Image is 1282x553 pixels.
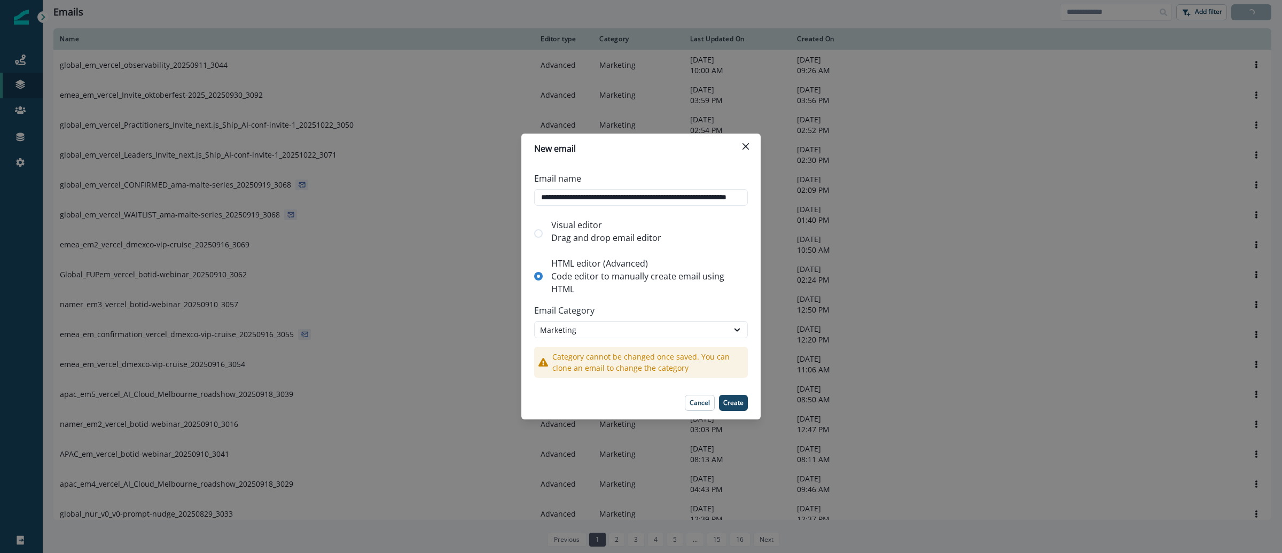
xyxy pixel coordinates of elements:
p: Email Category [534,300,748,321]
p: Visual editor [551,219,661,231]
p: New email [534,142,576,155]
p: HTML editor (Advanced) [551,257,744,270]
button: Create [719,395,748,411]
p: Cancel [690,399,710,407]
p: Create [723,399,744,407]
div: Marketing [540,324,723,336]
button: Cancel [685,395,715,411]
p: Code editor to manually create email using HTML [551,270,744,295]
p: Email name [534,172,581,185]
p: Category cannot be changed once saved. You can clone an email to change the category [552,351,744,373]
button: Close [737,138,754,155]
p: Drag and drop email editor [551,231,661,244]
